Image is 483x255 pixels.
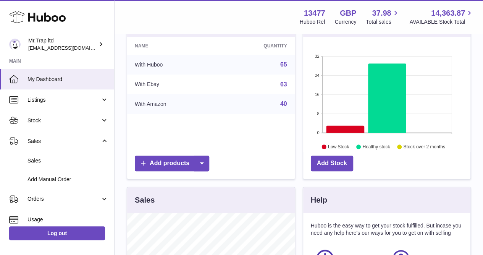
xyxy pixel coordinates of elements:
[27,195,100,203] span: Orders
[27,96,100,104] span: Listings
[27,138,100,145] span: Sales
[315,54,319,58] text: 32
[127,37,219,55] th: Name
[311,195,327,205] h3: Help
[9,226,105,240] a: Log out
[280,61,287,68] a: 65
[315,92,319,97] text: 16
[280,81,287,88] a: 63
[409,18,474,26] span: AVAILABLE Stock Total
[135,195,155,205] h3: Sales
[27,117,100,124] span: Stock
[127,75,219,94] td: With Ebay
[280,101,287,107] a: 40
[311,222,463,237] p: Huboo is the easy way to get your stock fulfilled. But incase you need any help here's our ways f...
[127,94,219,114] td: With Amazon
[219,37,295,55] th: Quantity
[27,176,108,183] span: Add Manual Order
[9,39,21,50] img: office@grabacz.eu
[340,8,356,18] strong: GBP
[127,55,219,75] td: With Huboo
[300,18,325,26] div: Huboo Ref
[135,156,209,171] a: Add products
[27,76,108,83] span: My Dashboard
[27,157,108,164] span: Sales
[431,8,465,18] span: 14,363.87
[328,144,349,149] text: Low Stock
[362,144,390,149] text: Healthy stock
[28,45,112,51] span: [EMAIL_ADDRESS][DOMAIN_NAME]
[403,144,445,149] text: Stock over 2 months
[366,18,400,26] span: Total sales
[317,130,319,135] text: 0
[27,216,108,223] span: Usage
[315,73,319,78] text: 24
[311,156,353,171] a: Add Stock
[317,111,319,116] text: 8
[366,8,400,26] a: 37.98 Total sales
[28,37,97,52] div: Mr.Trap ltd
[409,8,474,26] a: 14,363.87 AVAILABLE Stock Total
[335,18,357,26] div: Currency
[304,8,325,18] strong: 13477
[372,8,391,18] span: 37.98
